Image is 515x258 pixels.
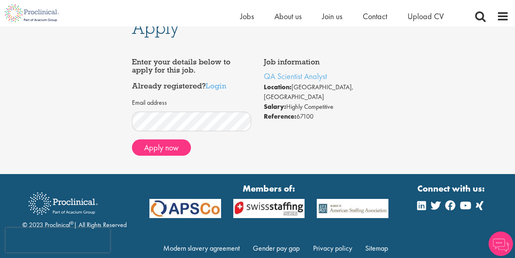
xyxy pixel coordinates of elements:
[313,243,352,253] a: Privacy policy
[206,81,226,90] a: Login
[322,11,342,22] a: Join us
[264,83,291,91] strong: Location:
[22,186,127,230] div: © 2023 Proclinical | All Rights Reserved
[489,232,513,256] img: Chatbot
[132,98,167,108] label: Email address
[311,199,394,218] img: APSCo
[365,243,388,253] a: Sitemap
[417,182,487,195] strong: Connect with us:
[264,112,384,121] li: 67100
[264,58,384,66] h4: Job information
[264,112,296,121] strong: Reference:
[363,11,387,22] a: Contact
[274,11,302,22] a: About us
[264,71,327,82] a: QA Scientist Analyst
[253,243,300,253] a: Gender pay gap
[408,11,444,22] a: Upload CV
[163,243,240,253] a: Modern slavery agreement
[132,58,252,90] h4: Enter your details below to apply for this job. Already registered?
[227,199,311,218] img: APSCo
[240,11,254,22] a: Jobs
[143,199,227,218] img: APSCo
[22,187,104,221] img: Proclinical Recruitment
[264,102,384,112] li: Highly Competitive
[132,139,191,156] button: Apply now
[149,182,389,195] strong: Members of:
[70,220,74,226] sup: ®
[6,228,110,252] iframe: reCAPTCHA
[132,17,179,39] span: Apply
[264,102,286,111] strong: Salary:
[264,82,384,102] li: [GEOGRAPHIC_DATA], [GEOGRAPHIC_DATA]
